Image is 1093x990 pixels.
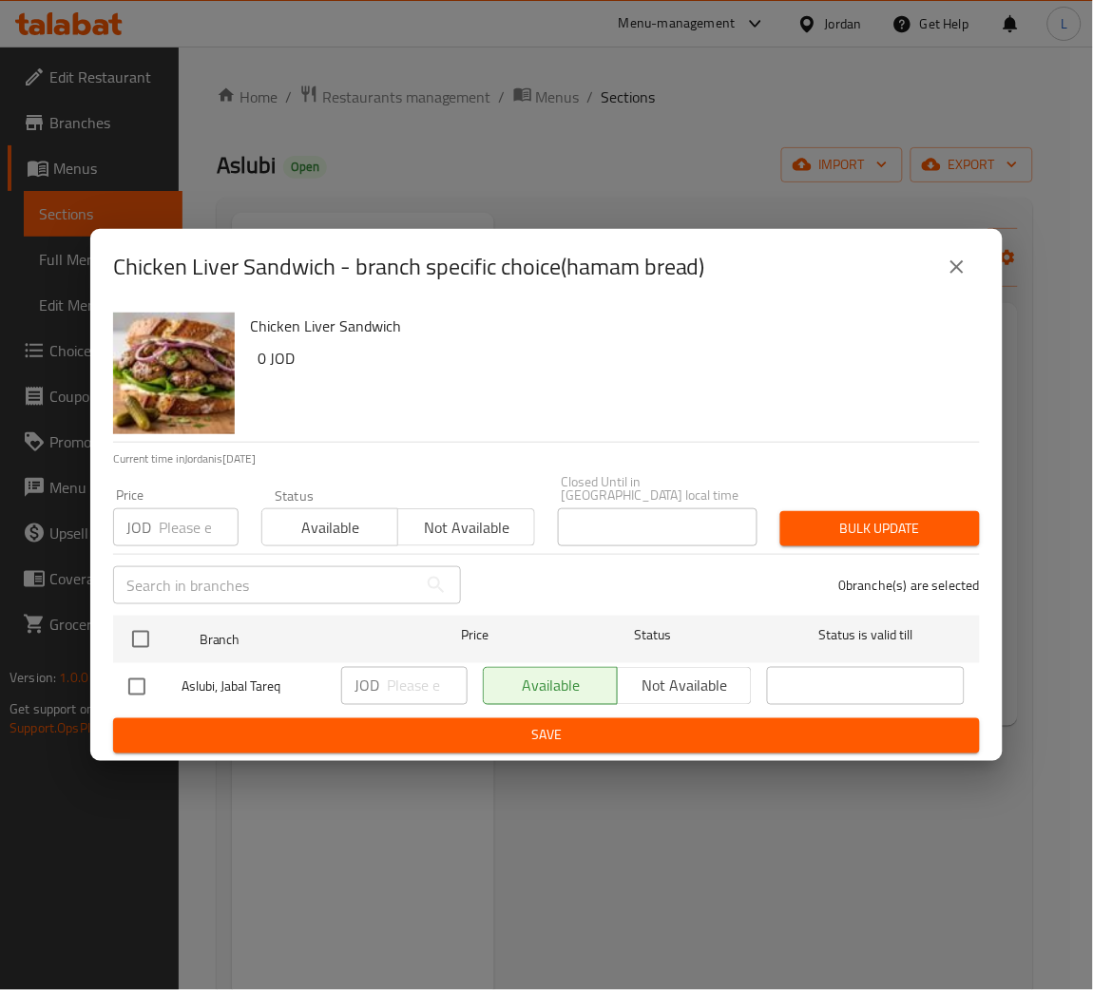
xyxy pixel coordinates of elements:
[554,623,752,647] span: Status
[258,345,965,371] h6: 0 JOD
[412,623,539,647] span: Price
[113,566,417,604] input: Search in branches
[200,628,397,652] span: Branch
[796,517,965,541] span: Bulk update
[934,244,980,290] button: close
[355,675,379,697] p: JOD
[838,576,980,595] p: 0 branche(s) are selected
[113,252,705,282] h2: Chicken Liver Sandwich - branch specific choice(hamam bread)
[159,508,239,546] input: Please enter price
[113,718,980,753] button: Save
[250,313,965,339] h6: Chicken Liver Sandwich
[182,676,326,699] span: Aslubi, Jabal Tareq
[767,623,965,647] span: Status is valid till
[126,516,151,539] p: JOD
[261,508,398,546] button: Available
[113,450,980,467] p: Current time in Jordan is [DATE]
[270,514,391,542] span: Available
[406,514,527,542] span: Not available
[387,667,468,705] input: Please enter price
[397,508,534,546] button: Not available
[113,313,235,434] img: Chicken Liver Sandwich
[780,511,980,546] button: Bulk update
[128,724,965,748] span: Save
